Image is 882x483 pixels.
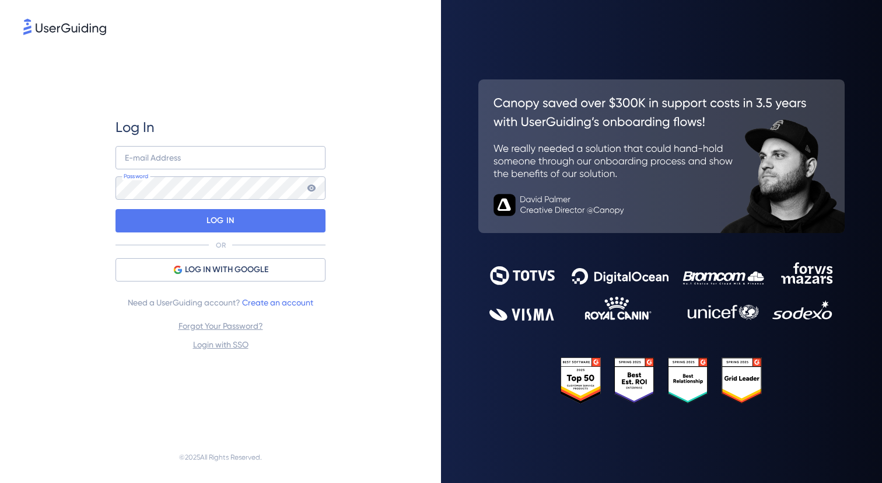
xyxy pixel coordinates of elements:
img: 25303e33045975176eb484905ab012ff.svg [561,357,762,404]
a: Create an account [242,298,313,307]
img: 8faab4ba6bc7696a72372aa768b0286c.svg [23,19,106,35]
p: OR [216,241,226,250]
input: example@company.com [116,146,325,169]
span: Log In [116,118,155,137]
a: Login with SSO [193,340,249,349]
p: LOG IN [206,211,234,230]
span: LOG IN WITH GOOGLE [185,263,268,277]
span: © 2025 All Rights Reserved. [179,450,262,464]
a: Forgot Your Password? [178,321,263,331]
span: Need a UserGuiding account? [128,296,313,310]
img: 9302ce2ac39453076f5bc0f2f2ca889b.svg [489,262,834,321]
img: 26c0aa7c25a843aed4baddd2b5e0fa68.svg [478,79,845,233]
